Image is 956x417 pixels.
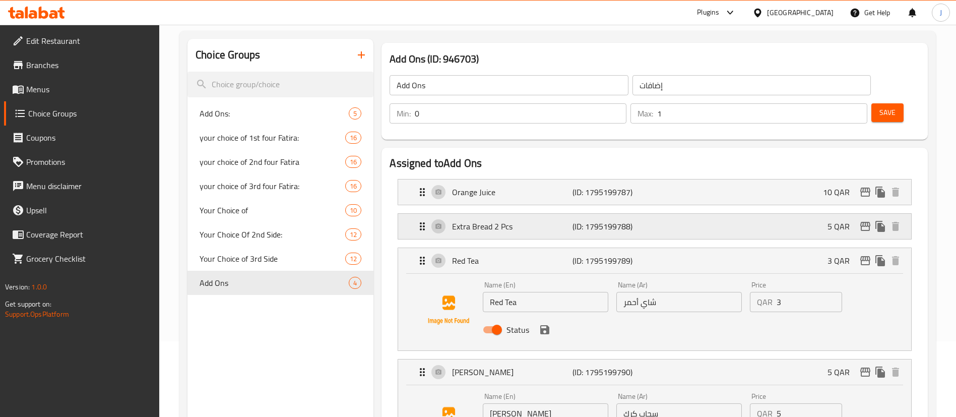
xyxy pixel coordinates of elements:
span: Your Choice of [200,204,345,216]
input: Enter name Ar [616,292,742,312]
button: save [537,322,552,337]
span: Your Choice of 3rd Side [200,253,345,265]
a: Support.OpsPlatform [5,308,69,321]
span: Coverage Report [26,228,152,241]
span: your choice of 1st four Fatira: [200,132,345,144]
span: Branches [26,59,152,71]
span: Your Choice Of 2nd Side: [200,228,345,241]
button: edit [858,219,873,234]
a: Grocery Checklist [4,247,160,271]
a: Coverage Report [4,222,160,247]
div: Your Choice Of 2nd Side:12 [187,222,373,247]
p: 5 QAR [827,220,858,232]
span: Save [879,106,896,119]
a: Upsell [4,198,160,222]
span: 10 [346,206,361,215]
div: [GEOGRAPHIC_DATA] [767,7,834,18]
div: Choices [345,132,361,144]
span: 16 [346,133,361,143]
div: Expand [398,248,911,273]
span: 12 [346,254,361,264]
h3: Add Ons (ID: 946703) [390,51,920,67]
input: Please enter price [777,292,842,312]
p: Orange Juice [452,186,572,198]
a: Promotions [4,150,160,174]
span: 12 [346,230,361,240]
p: (ID: 1795199790) [572,366,653,378]
img: Red Tea [416,278,481,342]
div: Plugins [697,7,719,19]
span: 5 [349,109,361,118]
p: Extra Bread 2 Pcs [452,220,572,232]
input: Enter name En [483,292,608,312]
button: Save [871,103,904,122]
input: search [187,72,373,97]
span: your choice of 2nd four Fatira [200,156,345,168]
span: Add Ons [200,277,349,289]
li: Expand [390,209,920,244]
span: Get support on: [5,297,51,311]
p: 5 QAR [827,366,858,378]
p: (ID: 1795199789) [572,255,653,267]
div: Expand [398,214,911,239]
a: Edit Restaurant [4,29,160,53]
div: Your Choice of 3rd Side12 [187,247,373,271]
span: 16 [346,182,361,191]
button: edit [858,253,873,268]
button: duplicate [873,219,888,234]
button: edit [858,365,873,380]
div: your choice of 1st four Fatira:16 [187,126,373,150]
div: Expand [398,360,911,385]
a: Choice Groups [4,101,160,126]
div: Add Ons4 [187,271,373,295]
p: Min: [397,107,411,120]
button: delete [888,185,903,200]
a: Branches [4,53,160,77]
button: edit [858,185,873,200]
span: Upsell [26,204,152,216]
span: Status [506,324,529,336]
div: Expand [398,180,911,205]
a: Menus [4,77,160,101]
span: Menus [26,83,152,95]
a: Menu disclaimer [4,174,160,198]
span: Menu disclaimer [26,180,152,192]
span: your choice of 3rd four Fatira: [200,180,345,192]
span: Add Ons: [200,107,349,120]
p: (ID: 1795199787) [572,186,653,198]
p: [PERSON_NAME] [452,366,572,378]
div: Choices [349,107,361,120]
span: Promotions [26,156,152,168]
button: delete [888,253,903,268]
span: 16 [346,157,361,167]
span: Version: [5,280,30,293]
h2: Choice Groups [196,47,260,63]
div: your choice of 2nd four Fatira16 [187,150,373,174]
button: duplicate [873,185,888,200]
span: 1.0.0 [31,280,47,293]
p: 10 QAR [823,186,858,198]
span: Edit Restaurant [26,35,152,47]
li: ExpandRed TeaName (En)Name (Ar)PriceQARStatussave [390,244,920,355]
p: (ID: 1795199788) [572,220,653,232]
span: 4 [349,278,361,288]
h2: Assigned to Add Ons [390,156,920,171]
p: Red Tea [452,255,572,267]
div: Choices [345,253,361,265]
a: Coupons [4,126,160,150]
span: J [940,7,942,18]
div: Add Ons:5 [187,101,373,126]
span: Grocery Checklist [26,253,152,265]
p: Max: [638,107,653,120]
p: 3 QAR [827,255,858,267]
div: your choice of 3rd four Fatira:16 [187,174,373,198]
div: Choices [345,156,361,168]
p: QAR [757,296,773,308]
button: duplicate [873,253,888,268]
li: Expand [390,175,920,209]
span: Coupons [26,132,152,144]
span: Choice Groups [28,107,152,120]
div: Your Choice of10 [187,198,373,222]
div: Choices [345,180,361,192]
button: duplicate [873,365,888,380]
